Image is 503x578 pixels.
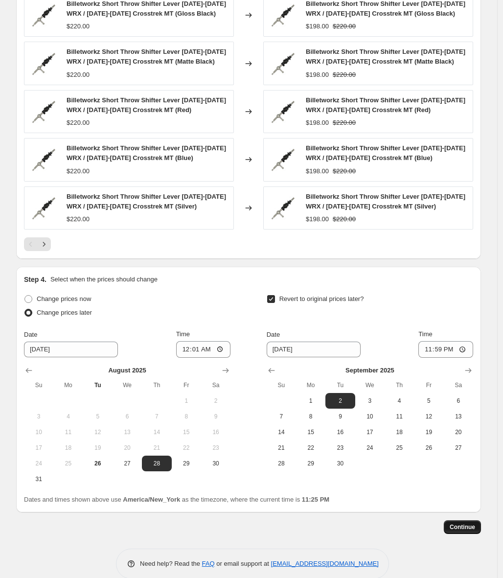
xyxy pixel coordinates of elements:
[300,381,321,389] span: Mo
[28,475,49,483] span: 31
[296,409,325,424] button: Monday September 8 2025
[271,444,292,452] span: 21
[269,49,298,78] img: billetworkz-short-throw-shifter-lever-2015-2023-wrx-2018-2023-crosstrek-mt-bw-ss-va-blk-474405_80...
[24,275,46,284] h2: Step 4.
[113,440,142,456] button: Wednesday August 20 2025
[267,424,296,440] button: Sunday September 14 2025
[418,381,439,389] span: Fr
[53,409,83,424] button: Monday August 4 2025
[146,413,167,420] span: 7
[37,295,91,302] span: Change prices now
[57,460,79,467] span: 25
[329,428,351,436] span: 16
[24,424,53,440] button: Sunday August 10 2025
[176,428,197,436] span: 15
[300,460,321,467] span: 29
[267,409,296,424] button: Sunday September 7 2025
[333,118,356,128] strike: $220.00
[448,413,469,420] span: 13
[87,460,109,467] span: 26
[83,440,113,456] button: Tuesday August 19 2025
[172,377,201,393] th: Friday
[142,456,171,471] button: Thursday August 28 2025
[172,393,201,409] button: Friday August 1 2025
[142,377,171,393] th: Thursday
[172,409,201,424] button: Friday August 8 2025
[389,413,410,420] span: 11
[113,377,142,393] th: Wednesday
[146,381,167,389] span: Th
[29,97,59,126] img: billetworkz-short-throw-shifter-lever-2015-2023-wrx-2018-2023-crosstrek-mt-bw-ss-va-blk-474405_80...
[333,70,356,80] strike: $220.00
[267,342,361,357] input: 8/26/2025
[269,145,298,174] img: billetworkz-short-throw-shifter-lever-2015-2023-wrx-2018-2023-crosstrek-mt-bw-ss-va-blk-474405_80...
[57,444,79,452] span: 18
[215,560,271,567] span: or email support at
[116,428,138,436] span: 13
[146,428,167,436] span: 14
[325,393,355,409] button: Tuesday September 2 2025
[37,309,92,316] span: Change prices later
[355,393,385,409] button: Wednesday September 3 2025
[24,496,329,503] span: Dates and times shown above use as the timezone, where the current time is
[418,341,473,358] input: 12:00
[53,424,83,440] button: Monday August 11 2025
[355,409,385,424] button: Wednesday September 10 2025
[142,424,171,440] button: Thursday August 14 2025
[57,381,79,389] span: Mo
[389,444,410,452] span: 25
[306,144,465,162] span: Billetworkz Short Throw Shifter Lever [DATE]-[DATE] WRX / [DATE]-[DATE] Crosstrek MT (Blue)
[414,377,443,393] th: Friday
[306,166,329,176] div: $198.00
[142,440,171,456] button: Thursday August 21 2025
[87,428,109,436] span: 12
[29,0,59,30] img: billetworkz-short-throw-shifter-lever-2015-2023-wrx-2018-2023-crosstrek-mt-bw-ss-va-blk-474405_80...
[67,96,226,114] span: Billetworkz Short Throw Shifter Lever [DATE]-[DATE] WRX / [DATE]-[DATE] Crosstrek MT (Red)
[444,409,473,424] button: Saturday September 13 2025
[269,193,298,223] img: billetworkz-short-throw-shifter-lever-2015-2023-wrx-2018-2023-crosstrek-mt-bw-ss-va-blk-474405_80...
[300,413,321,420] span: 8
[67,48,226,65] span: Billetworkz Short Throw Shifter Lever [DATE]-[DATE] WRX / [DATE]-[DATE] Crosstrek MT (Matte Black)
[385,424,414,440] button: Thursday September 18 2025
[87,413,109,420] span: 5
[414,424,443,440] button: Friday September 19 2025
[300,444,321,452] span: 22
[418,330,432,338] span: Time
[202,560,215,567] a: FAQ
[50,275,158,284] p: Select when the prices should change
[296,377,325,393] th: Monday
[271,560,379,567] a: [EMAIL_ADDRESS][DOMAIN_NAME]
[333,166,356,176] strike: $220.00
[24,342,118,357] input: 8/26/2025
[172,424,201,440] button: Friday August 15 2025
[116,381,138,389] span: We
[444,424,473,440] button: Saturday September 20 2025
[24,377,53,393] th: Sunday
[306,214,329,224] div: $198.00
[267,456,296,471] button: Sunday September 28 2025
[325,409,355,424] button: Tuesday September 9 2025
[172,440,201,456] button: Friday August 22 2025
[267,440,296,456] button: Sunday September 21 2025
[306,193,465,210] span: Billetworkz Short Throw Shifter Lever [DATE]-[DATE] WRX / [DATE]-[DATE] Crosstrek MT (Silver)
[205,428,227,436] span: 16
[28,460,49,467] span: 24
[355,440,385,456] button: Wednesday September 24 2025
[116,460,138,467] span: 27
[57,413,79,420] span: 4
[418,397,439,405] span: 5
[306,22,329,31] div: $198.00
[325,440,355,456] button: Tuesday September 23 2025
[28,381,49,389] span: Su
[29,193,59,223] img: billetworkz-short-throw-shifter-lever-2015-2023-wrx-2018-2023-crosstrek-mt-bw-ss-va-blk-474405_80...
[279,295,364,302] span: Revert to original prices later?
[205,413,227,420] span: 9
[67,193,226,210] span: Billetworkz Short Throw Shifter Lever [DATE]-[DATE] WRX / [DATE]-[DATE] Crosstrek MT (Silver)
[269,97,298,126] img: billetworkz-short-throw-shifter-lever-2015-2023-wrx-2018-2023-crosstrek-mt-bw-ss-va-blk-474405_80...
[67,166,90,176] div: $220.00
[300,428,321,436] span: 15
[123,496,180,503] b: America/New_York
[448,444,469,452] span: 27
[296,424,325,440] button: Monday September 15 2025
[265,364,278,377] button: Show previous month, August 2025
